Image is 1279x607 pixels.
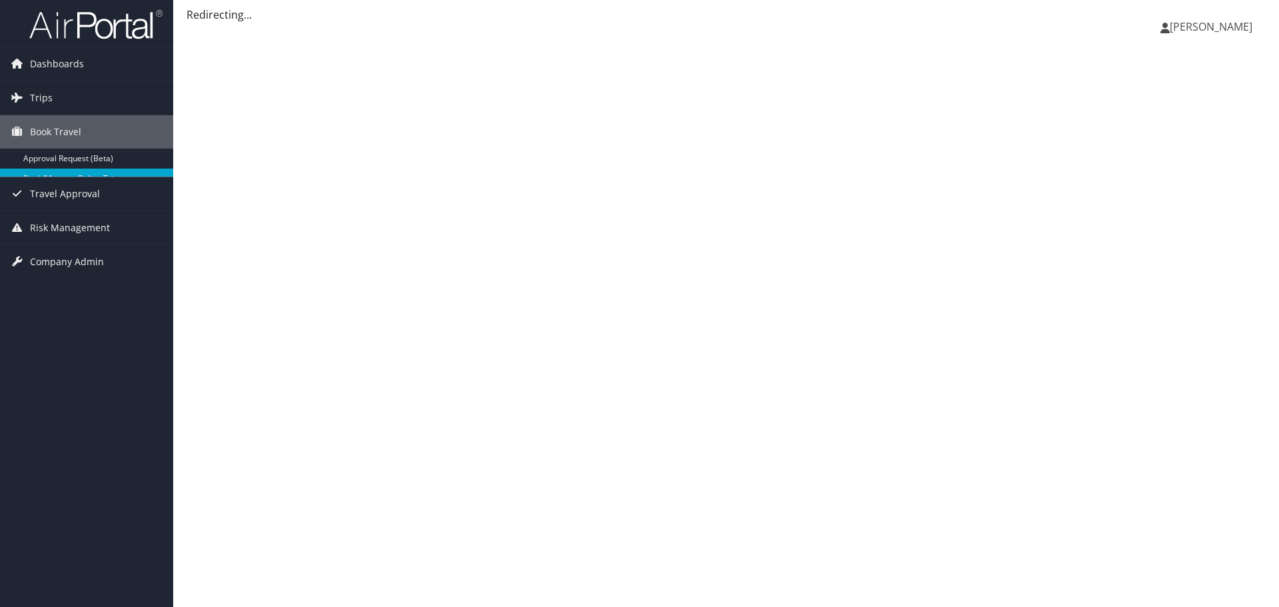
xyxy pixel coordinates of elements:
span: Company Admin [30,245,104,279]
div: Redirecting... [187,7,1266,23]
span: Dashboards [30,47,84,81]
span: [PERSON_NAME] [1170,19,1252,34]
span: Travel Approval [30,177,100,211]
span: Trips [30,81,53,115]
img: airportal-logo.png [29,9,163,40]
span: Risk Management [30,211,110,245]
a: [PERSON_NAME] [1160,7,1266,47]
span: Book Travel [30,115,81,149]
